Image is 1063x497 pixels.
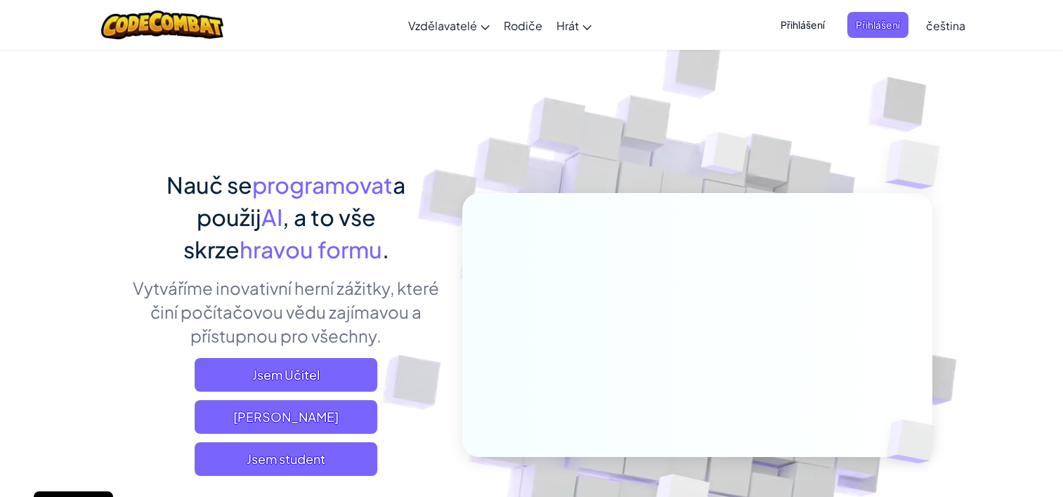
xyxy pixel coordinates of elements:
[919,6,972,44] a: čeština
[195,400,377,434] a: [PERSON_NAME]
[382,235,389,263] span: .
[497,6,549,44] a: Rodiče
[167,171,252,199] span: Nauč se
[131,276,441,347] p: Vytváříme inovativní herní zážitky, které činí počítačovou vědu zajímavou a přístupnou pro všechny.
[772,12,833,38] button: Přihlášení
[674,105,776,209] img: Overlap cubes
[408,18,477,33] span: Vzdělavatelé
[556,18,579,33] span: Hrát
[195,442,377,476] button: Jsem student
[101,11,224,39] img: CodeCombat logo
[195,358,377,392] a: Jsem Učitel
[847,12,908,38] button: Přihlášení
[240,235,382,263] span: hravou formu
[857,105,979,224] img: Overlap cubes
[549,6,599,44] a: Hrát
[863,390,968,493] img: Overlap cubes
[926,18,965,33] span: čeština
[252,171,393,199] span: programovat
[261,203,282,231] span: AI
[401,6,497,44] a: Vzdělavatelé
